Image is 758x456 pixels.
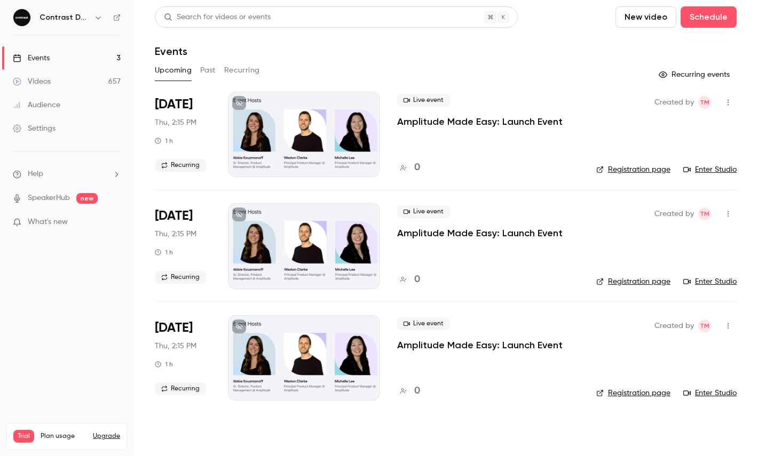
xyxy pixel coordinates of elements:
span: Created by [654,319,694,332]
span: Thu, 2:15 PM [155,341,196,351]
div: Events [13,53,50,63]
div: Search for videos or events [164,12,271,23]
span: [DATE] [155,319,193,337]
a: Enter Studio [683,276,737,287]
span: Tim Minton [698,96,711,109]
img: Contrast Demos [13,9,30,26]
span: Thu, 2:15 PM [155,229,196,239]
a: SpeakerHub [28,193,70,204]
div: Videos [13,76,51,87]
span: Trial [13,430,34,443]
span: TM [700,207,709,220]
span: Live event [397,317,450,330]
div: Aug 21 Thu, 1:15 PM (Europe/London) [155,203,211,289]
a: 0 [397,384,420,398]
h1: Events [155,45,187,58]
span: Tim Minton [698,207,711,220]
li: help-dropdown-opener [13,169,121,180]
a: Amplitude Made Easy: Launch Event [397,115,563,128]
span: TM [700,319,709,332]
button: Upgrade [93,432,120,441]
a: Enter Studio [683,388,737,398]
div: Aug 14 Thu, 1:15 PM (Europe/London) [155,92,211,177]
span: Thu, 2:15 PM [155,117,196,128]
h4: 0 [414,384,420,398]
a: Amplitude Made Easy: Launch Event [397,227,563,239]
button: Recurring [224,62,260,79]
span: Live event [397,205,450,218]
span: new [76,193,98,204]
button: Past [200,62,216,79]
span: Plan usage [41,432,86,441]
div: 1 h [155,248,173,257]
div: 1 h [155,360,173,369]
span: Recurring [155,271,206,284]
span: Created by [654,207,694,220]
button: Upcoming [155,62,192,79]
span: What's new [28,217,68,228]
span: Created by [654,96,694,109]
span: [DATE] [155,207,193,225]
a: Amplitude Made Easy: Launch Event [397,339,563,351]
a: 0 [397,273,420,287]
button: Recurring events [654,66,737,83]
h4: 0 [414,161,420,175]
a: Registration page [596,388,670,398]
span: Recurring [155,382,206,395]
a: Registration page [596,164,670,175]
span: [DATE] [155,96,193,113]
h4: 0 [414,273,420,287]
a: Registration page [596,276,670,287]
button: Schedule [681,6,737,28]
button: New video [615,6,676,28]
div: Settings [13,123,56,134]
a: Enter Studio [683,164,737,175]
span: Help [28,169,43,180]
div: Audience [13,100,60,110]
span: Recurring [155,159,206,172]
a: 0 [397,161,420,175]
h6: Contrast Demos [40,12,90,23]
div: 1 h [155,137,173,145]
div: Aug 28 Thu, 1:15 PM (Europe/London) [155,315,211,401]
span: Tim Minton [698,319,711,332]
span: Live event [397,94,450,107]
span: TM [700,96,709,109]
